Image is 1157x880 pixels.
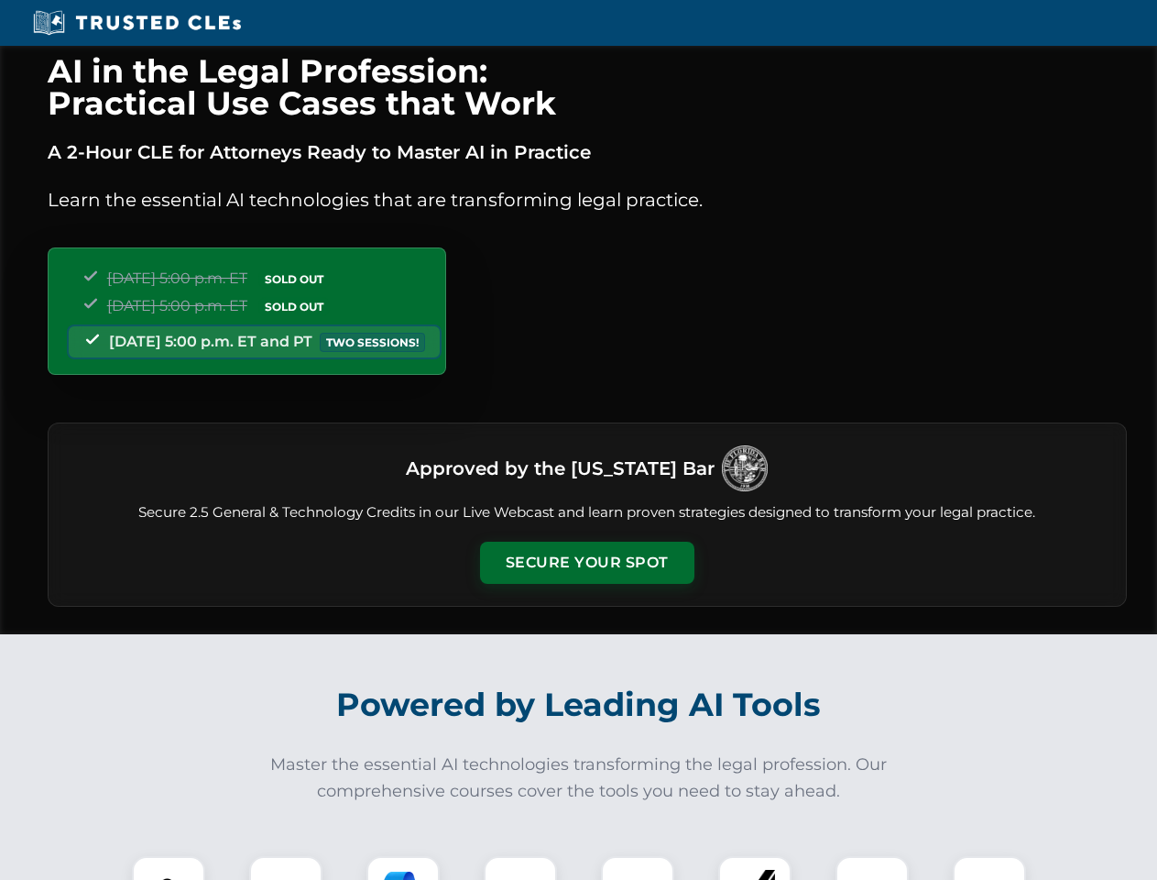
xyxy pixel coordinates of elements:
img: Logo [722,445,768,491]
span: [DATE] 5:00 p.m. ET [107,297,247,314]
p: Secure 2.5 General & Technology Credits in our Live Webcast and learn proven strategies designed ... [71,502,1104,523]
p: Master the essential AI technologies transforming the legal profession. Our comprehensive courses... [258,752,900,805]
span: SOLD OUT [258,269,330,289]
img: Trusted CLEs [27,9,246,37]
span: [DATE] 5:00 p.m. ET [107,269,247,287]
span: SOLD OUT [258,297,330,316]
p: A 2-Hour CLE for Attorneys Ready to Master AI in Practice [48,137,1127,167]
button: Secure Your Spot [480,542,694,584]
h2: Powered by Leading AI Tools [71,673,1086,737]
p: Learn the essential AI technologies that are transforming legal practice. [48,185,1127,214]
h3: Approved by the [US_STATE] Bar [406,452,715,485]
h1: AI in the Legal Profession: Practical Use Cases that Work [48,55,1127,119]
